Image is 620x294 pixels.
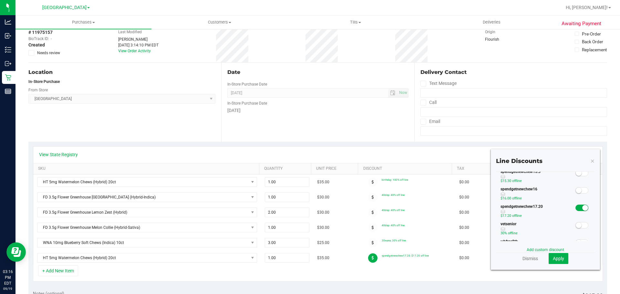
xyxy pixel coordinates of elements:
div: Back Order [582,38,603,45]
a: View State Registry [39,151,78,158]
span: line [513,231,518,235]
label: Call [420,98,437,107]
span: Apply [553,256,564,261]
span: 40dep: 40% off line [382,193,405,197]
span: [GEOGRAPHIC_DATA] [42,5,87,10]
span: $0.00 [459,255,469,261]
label: From Store [28,87,48,93]
span: Discount can be combined with other discounts [501,227,575,231]
a: SKU [38,166,257,171]
span: NO DATA FOUND [37,253,257,263]
a: Customers [151,15,287,29]
span: spendgetnewchew17.20: $17.20 off line [382,254,429,257]
span: Awaiting Payment [562,20,601,27]
div: spendgetnewchew15.3 [496,169,574,186]
span: $0.00 [459,194,469,200]
div: spendgetnewchew16 [496,186,574,204]
iframe: Resource center [6,242,26,262]
inline-svg: Reports [5,88,11,95]
span: NO DATA FOUND [37,238,257,248]
span: $0.00 [459,225,469,231]
span: birthday: 100% off line [382,178,408,181]
span: FD 3.5g Flower Greenhouse Lemon Zest (Hybrid) [37,208,249,217]
p: off [501,196,575,201]
span: $35.00 [317,179,329,185]
span: $30.00 [317,225,329,231]
span: Customers [152,19,287,25]
span: $0.00 [459,209,469,216]
span: 30% [501,231,507,235]
a: Purchases [15,15,151,29]
span: # 11975157 [28,29,53,36]
span: $0.00 [459,179,469,185]
span: NO DATA FOUND [37,192,257,202]
span: Discount can be combined with other discounts [501,209,575,214]
span: - [51,36,52,42]
inline-svg: Outbound [5,60,11,67]
p: off [501,230,575,236]
span: BioTrack ID: [28,36,49,42]
span: NO DATA FOUND [37,208,257,217]
span: Needs review [37,50,60,56]
inline-svg: Inventory [5,46,11,53]
span: NO DATA FOUND [37,223,257,232]
span: Line Discounts [496,157,542,165]
div: Pre-Order [582,31,601,37]
a: Deliveries [424,15,560,29]
div: spendgetnewchew17.20 [496,204,574,221]
span: WNA 10mg Blueberry Soft Chews (Indica) 10ct [37,238,249,247]
div: Flourish [485,36,517,42]
span: 40dep: 40% off line [382,224,405,227]
span: FD 3.5g Flower Greenhouse Melon Collie (Hybrid-Sativa) [37,223,249,232]
a: Add custom discount [527,248,564,252]
span: Created [28,42,45,48]
input: 1.00 [265,223,309,232]
inline-svg: Analytics [5,19,11,25]
input: Format: (999) 999-9999 [420,107,607,117]
span: FD 3.5g Flower Greenhouse [GEOGRAPHIC_DATA] (Hybrid-Indica) [37,193,249,202]
span: NO DATA FOUND [37,177,257,187]
span: Discount can be combined with other discounts [501,175,575,179]
a: Discount [363,166,449,171]
div: vetsenior [496,221,574,238]
inline-svg: Inbound [5,33,11,39]
input: 2.00 [265,208,309,217]
p: off [501,178,575,184]
label: Origin [485,29,495,35]
span: $30.00 [317,209,329,216]
p: 09/19 [3,286,13,291]
span: line [517,214,522,218]
input: 3.00 [265,238,309,247]
span: $16.00 [501,196,511,200]
span: Deliveries [474,19,509,25]
span: $0.00 [459,240,469,246]
a: Quantity [264,166,309,171]
div: Replacement [582,46,607,53]
a: View Order Activity [118,49,151,53]
p: 03:16 PM EDT [3,269,13,286]
div: [DATE] 3:14:10 PM EDT [118,42,159,48]
span: $17.20 [501,214,511,218]
div: [PERSON_NAME] [118,36,159,42]
label: Text Message [420,79,457,88]
span: Discount can be combined with other discounts [501,192,575,197]
a: Tax [457,166,496,171]
span: Purchases [15,19,151,25]
strong: In-Store Purchase [28,79,60,84]
inline-svg: Retail [5,74,11,81]
span: line [517,196,522,200]
span: line [517,179,522,183]
span: 30wana: 30% off line [382,239,406,242]
span: $35.00 [317,255,329,261]
div: Location [28,68,215,76]
div: wbfree8th [496,238,574,256]
span: Hi, [PERSON_NAME]! [566,5,608,10]
input: Format: (999) 999-9999 [420,88,607,98]
span: HT 5mg Watermelon Chews (Hybrid) 20ct [37,253,249,262]
span: $30.00 [317,194,329,200]
div: Date [227,68,408,76]
div: Delivery Contact [420,68,607,76]
label: In-Store Purchase Date [227,100,267,106]
p: off [501,213,575,219]
a: Tills [287,15,423,29]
